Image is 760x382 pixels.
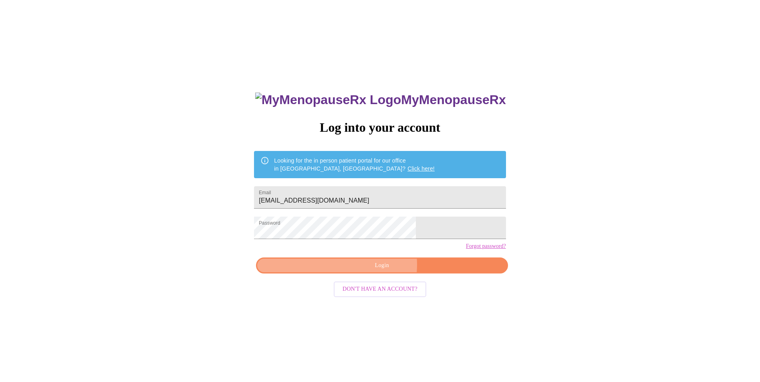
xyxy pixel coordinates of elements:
[254,120,506,135] h3: Log into your account
[332,285,428,292] a: Don't have an account?
[334,281,426,297] button: Don't have an account?
[407,165,435,172] a: Click here!
[256,257,508,274] button: Login
[255,92,506,107] h3: MyMenopauseRx
[274,153,435,176] div: Looking for the in person patient portal for our office in [GEOGRAPHIC_DATA], [GEOGRAPHIC_DATA]?
[343,284,417,294] span: Don't have an account?
[466,243,506,249] a: Forgot password?
[255,92,401,107] img: MyMenopauseRx Logo
[265,261,498,271] span: Login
